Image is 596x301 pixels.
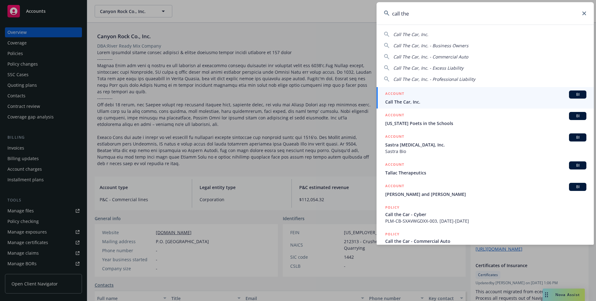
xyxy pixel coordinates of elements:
a: ACCOUNTBICall The Car, Inc. [377,87,594,109]
a: ACCOUNTBISastra [MEDICAL_DATA], Inc.Sastra Bio [377,130,594,158]
h5: POLICY [385,204,400,211]
h5: ACCOUNT [385,133,404,141]
a: ACCOUNTBITallac Therapeutics [377,158,594,179]
span: Call The Car, Inc. - Business Owners [393,43,468,49]
span: BI [571,135,584,140]
input: Search... [377,2,594,25]
span: Call the Car - Cyber [385,211,586,218]
h5: ACCOUNT [385,90,404,98]
h5: POLICY [385,231,400,237]
span: Call the Car - Commercial Auto [385,238,586,244]
span: BI [571,184,584,190]
span: Sastra Bio [385,148,586,155]
span: Sastra [MEDICAL_DATA], Inc. [385,141,586,148]
a: ACCOUNTBI[US_STATE] Poets in the Schools [377,109,594,130]
span: BI [571,92,584,97]
span: Tallac Therapeutics [385,169,586,176]
span: Call The Car, Inc. [393,31,428,37]
span: BI [571,163,584,168]
h5: ACCOUNT [385,112,404,119]
span: [PERSON_NAME] and [PERSON_NAME] [385,191,586,197]
span: Call The Car, Inc. - Commercial Auto [393,54,468,60]
span: Call The Car, Inc. - Professional Liability [393,76,475,82]
span: Call The Car, Inc. [385,99,586,105]
span: PLM-CB-SXAVWGDXX-003, [DATE]-[DATE] [385,218,586,224]
h5: ACCOUNT [385,183,404,190]
a: ACCOUNTBI[PERSON_NAME] and [PERSON_NAME] [377,179,594,201]
a: POLICYCall the Car - CyberPLM-CB-SXAVWGDXX-003, [DATE]-[DATE] [377,201,594,228]
span: Call The Car, Inc. - Excess Liability [393,65,463,71]
span: 2-CGI-CA-19-S0100911-01, [DATE]-[DATE] [385,244,586,251]
h5: ACCOUNT [385,161,404,169]
span: BI [571,113,584,119]
a: POLICYCall the Car - Commercial Auto2-CGI-CA-19-S0100911-01, [DATE]-[DATE] [377,228,594,254]
span: [US_STATE] Poets in the Schools [385,120,586,127]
